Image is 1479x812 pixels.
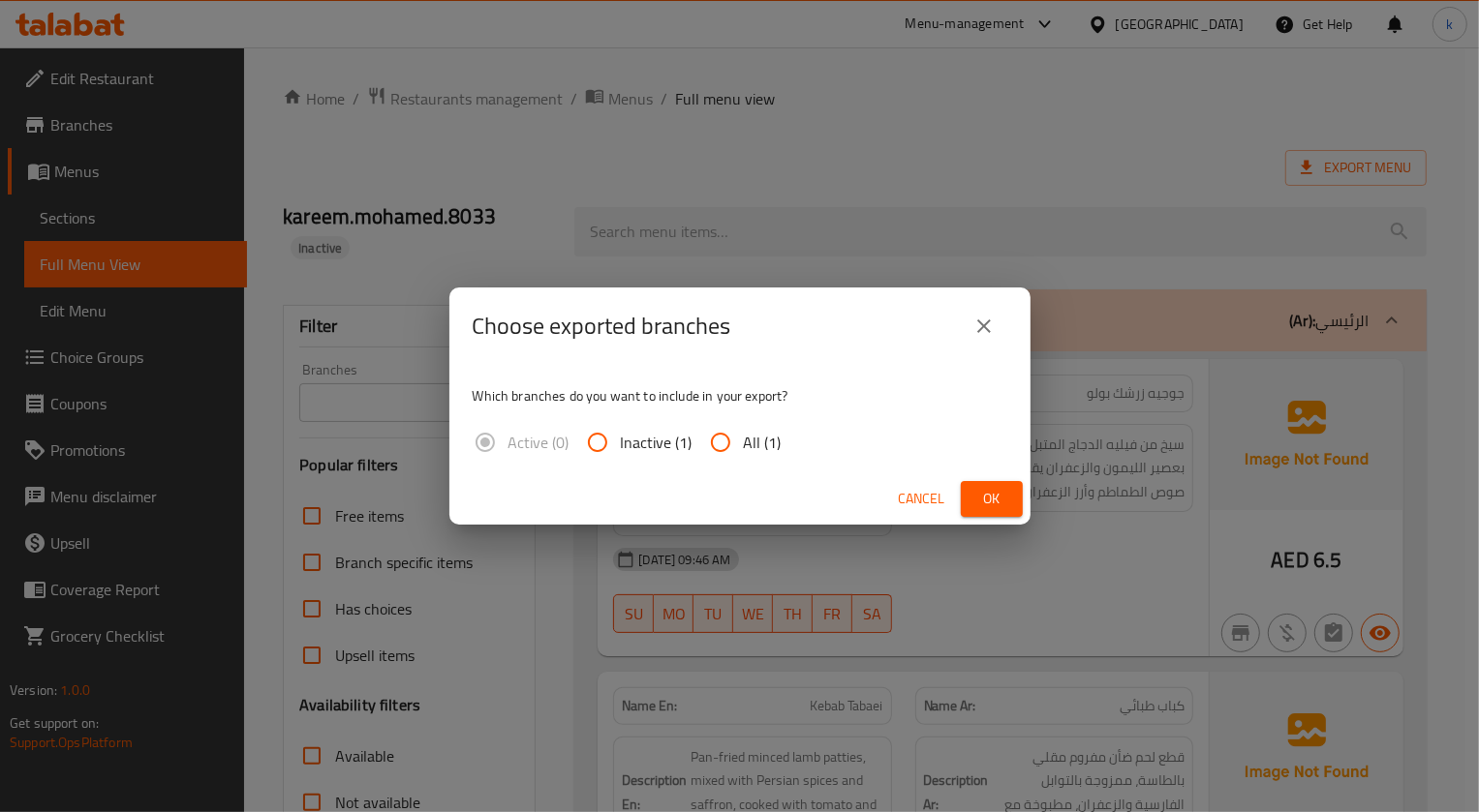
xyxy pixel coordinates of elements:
[961,481,1023,517] button: Ok
[508,431,570,454] span: Active (0)
[961,303,1007,349] button: close
[621,431,693,454] span: Inactive (1)
[744,431,782,454] span: All (1)
[473,386,1007,406] p: Which branches do you want to include in your export?
[473,311,731,342] h2: Choose exported branches
[891,481,953,517] button: Cancel
[976,487,1007,511] span: Ok
[899,487,945,511] span: Cancel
